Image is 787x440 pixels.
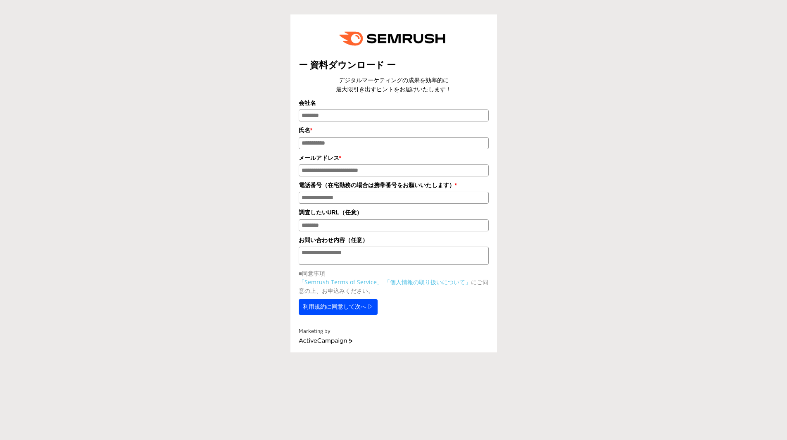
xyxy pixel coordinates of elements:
[299,98,489,107] label: 会社名
[333,23,454,55] img: e6a379fe-ca9f-484e-8561-e79cf3a04b3f.png
[299,76,489,94] center: デジタルマーケティングの成果を効率的に 最大限引き出すヒントをお届けいたします！
[299,327,489,336] div: Marketing by
[299,278,489,295] p: にご同意の上、お申込みください。
[299,126,489,135] label: 氏名
[299,153,489,162] label: メールアドレス
[384,278,471,286] a: 「個人情報の取り扱いについて」
[299,269,489,278] p: ■同意事項
[299,278,383,286] a: 「Semrush Terms of Service」
[299,208,489,217] label: 調査したいURL（任意）
[299,181,489,190] label: 電話番号（在宅勤務の場合は携帯番号をお願いいたします）
[299,299,378,315] button: 利用規約に同意して次へ ▷
[299,235,489,245] label: お問い合わせ内容（任意）
[299,59,489,71] title: ー 資料ダウンロード ー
